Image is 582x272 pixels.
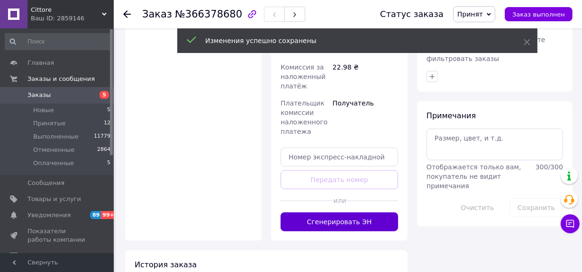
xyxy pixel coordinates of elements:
[175,9,242,20] span: №366378680
[27,91,51,99] span: Заказы
[107,106,110,114] span: 5
[135,260,197,269] span: История заказа
[33,106,54,114] span: Новые
[27,75,95,83] span: Заказы и сообщения
[33,119,66,128] span: Принятые
[27,227,88,244] span: Показатели работы компании
[536,163,563,171] span: 300 / 300
[281,63,326,90] span: Комиссия за наложенный платёж
[31,14,114,23] div: Ваш ID: 2859146
[27,252,53,260] span: Отзывы
[101,211,117,219] span: 99+
[380,9,444,19] div: Статус заказа
[331,59,400,95] div: 22.98 ₴
[561,214,580,233] button: Чат с покупателем
[27,211,71,219] span: Уведомления
[100,91,109,99] span: 5
[427,36,546,62] span: Личные заметки, которые видите только вы. По ним можно фильтровать заказы
[27,179,64,187] span: Сообщения
[281,148,398,167] input: Номер экспресс-накладной
[281,212,398,231] button: Сгенерировать ЭН
[27,195,81,203] span: Товары и услуги
[123,9,131,19] div: Вернуться назад
[5,33,111,50] input: Поиск
[97,146,110,154] span: 2864
[104,119,110,128] span: 12
[457,10,483,18] span: Принят
[142,9,172,20] span: Заказ
[427,163,521,190] span: Отображается только вам, покупатель не видит примечания
[107,159,110,167] span: 5
[512,11,565,18] span: Заказ выполнен
[427,111,476,120] span: Примечания
[33,132,79,141] span: Выполненные
[33,146,74,154] span: Отмененные
[334,196,346,205] span: или
[331,95,400,140] div: Получатель
[90,211,101,219] span: 89
[33,159,74,167] span: Оплаченные
[205,36,500,45] div: Изменения успешно сохранены
[94,132,110,141] span: 11779
[27,59,54,67] span: Главная
[281,99,327,135] span: Плательщик комиссии наложенного платежа
[31,6,102,14] span: Cittore
[505,7,573,21] button: Заказ выполнен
